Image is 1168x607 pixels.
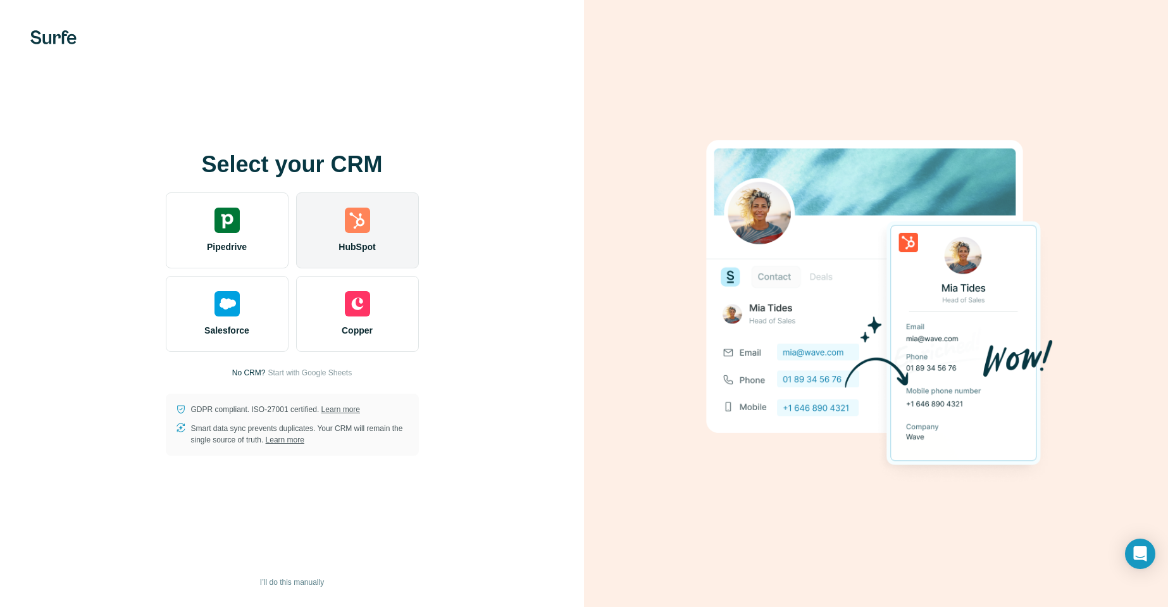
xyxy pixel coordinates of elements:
[342,324,373,337] span: Copper
[30,30,77,44] img: Surfe's logo
[266,435,304,444] a: Learn more
[191,423,409,446] p: Smart data sync prevents duplicates. Your CRM will remain the single source of truth.
[166,152,419,177] h1: Select your CRM
[1125,539,1155,569] div: Open Intercom Messenger
[339,241,375,253] span: HubSpot
[345,208,370,233] img: hubspot's logo
[191,404,360,415] p: GDPR compliant. ISO-27001 certified.
[214,291,240,316] img: salesforce's logo
[232,367,266,379] p: No CRM?
[260,577,324,588] span: I’ll do this manually
[321,405,360,414] a: Learn more
[251,573,333,592] button: I’ll do this manually
[345,291,370,316] img: copper's logo
[699,120,1053,487] img: HUBSPOT image
[214,208,240,233] img: pipedrive's logo
[268,367,352,379] button: Start with Google Sheets
[204,324,249,337] span: Salesforce
[207,241,247,253] span: Pipedrive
